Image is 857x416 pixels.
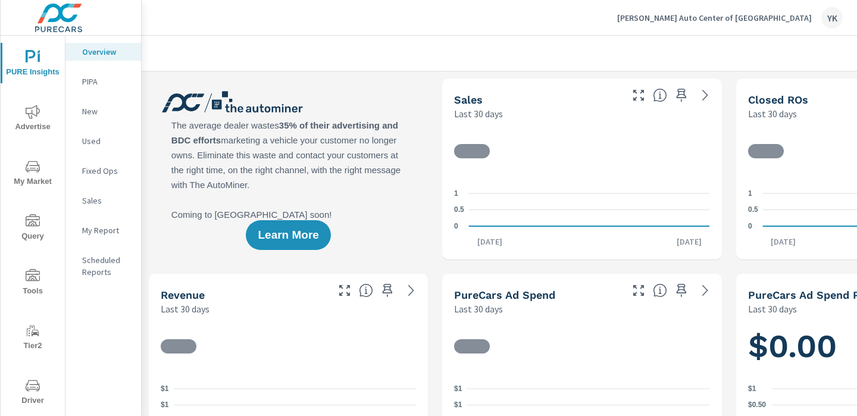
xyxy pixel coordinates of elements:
p: Last 30 days [748,302,797,316]
text: $1 [748,384,756,393]
text: 0 [748,222,752,230]
a: See more details in report [402,281,421,300]
p: Scheduled Reports [82,254,132,278]
text: 1 [748,189,752,198]
span: Save this to your personalized report [378,281,397,300]
p: Used [82,135,132,147]
div: New [65,102,141,120]
text: $1 [161,384,169,393]
p: Last 30 days [454,107,503,121]
p: New [82,105,132,117]
h5: Revenue [161,289,205,301]
span: Advertise [4,105,61,134]
text: $0.50 [748,401,766,409]
div: Scheduled Reports [65,251,141,281]
span: Learn More [258,230,318,240]
span: My Market [4,159,61,189]
p: Overview [82,46,132,58]
div: Fixed Ops [65,162,141,180]
div: Overview [65,43,141,61]
p: Last 30 days [454,302,503,316]
button: Learn More [246,220,330,250]
p: [DATE] [668,236,710,248]
h5: PureCars Ad Spend [454,289,555,301]
button: Make Fullscreen [629,86,648,105]
p: [PERSON_NAME] Auto Center of [GEOGRAPHIC_DATA] [617,12,812,23]
div: Sales [65,192,141,209]
p: Last 30 days [161,302,209,316]
p: Sales [82,195,132,207]
div: Used [65,132,141,150]
text: $1 [454,384,462,393]
span: Total cost of media for all PureCars channels for the selected dealership group over the selected... [653,283,667,298]
p: Fixed Ops [82,165,132,177]
span: Number of vehicles sold by the dealership over the selected date range. [Source: This data is sou... [653,88,667,102]
h5: Closed ROs [748,93,808,106]
text: 0.5 [748,206,758,214]
span: Save this to your personalized report [672,86,691,105]
span: Tier2 [4,324,61,353]
p: PIPA [82,76,132,87]
p: Last 30 days [748,107,797,121]
span: Driver [4,379,61,408]
span: Save this to your personalized report [672,281,691,300]
text: 0.5 [454,206,464,214]
p: [DATE] [762,236,804,248]
button: Make Fullscreen [629,281,648,300]
p: My Report [82,224,132,236]
h5: Sales [454,93,483,106]
text: $1 [161,401,169,409]
span: Tools [4,269,61,298]
span: Total sales revenue over the selected date range. [Source: This data is sourced from the dealer’s... [359,283,373,298]
text: $1 [454,401,462,409]
text: 0 [454,222,458,230]
div: My Report [65,221,141,239]
span: PURE Insights [4,50,61,79]
button: Make Fullscreen [335,281,354,300]
p: [DATE] [469,236,511,248]
div: YK [821,7,843,29]
span: Query [4,214,61,243]
text: 1 [454,189,458,198]
a: See more details in report [696,281,715,300]
div: PIPA [65,73,141,90]
a: See more details in report [696,86,715,105]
